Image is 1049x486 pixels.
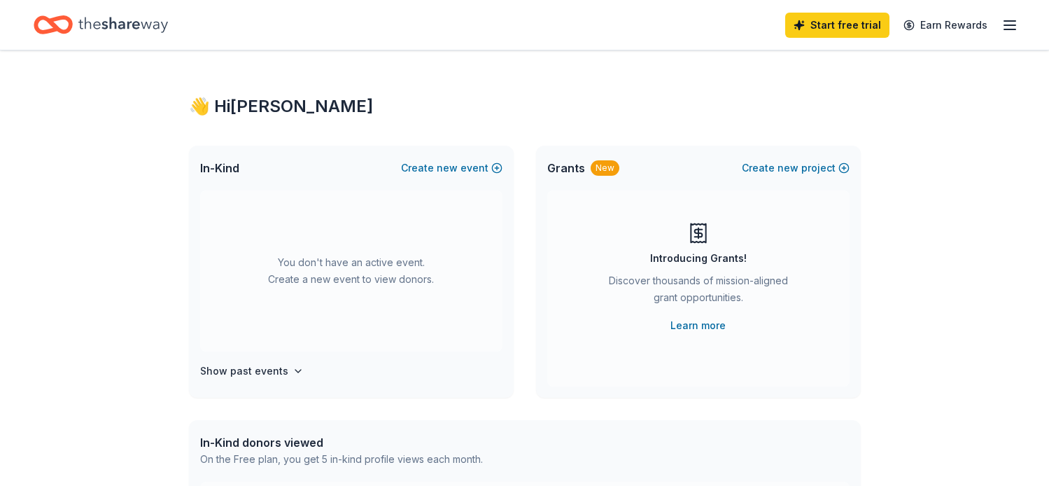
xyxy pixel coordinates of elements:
div: You don't have an active event. Create a new event to view donors. [200,190,502,352]
button: Createnewproject [742,160,850,176]
div: Introducing Grants! [650,250,747,267]
span: In-Kind [200,160,239,176]
a: Earn Rewards [895,13,996,38]
a: Start free trial [785,13,889,38]
button: Show past events [200,363,304,380]
span: Grants [547,160,585,176]
a: Home [34,8,168,41]
div: 👋 Hi [PERSON_NAME] [189,95,861,118]
a: Learn more [670,317,726,334]
span: new [437,160,458,176]
button: Createnewevent [401,160,502,176]
span: new [777,160,798,176]
div: On the Free plan, you get 5 in-kind profile views each month. [200,451,483,468]
div: New [591,160,619,176]
h4: Show past events [200,363,288,380]
div: In-Kind donors viewed [200,434,483,451]
div: Discover thousands of mission-aligned grant opportunities. [603,272,794,312]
